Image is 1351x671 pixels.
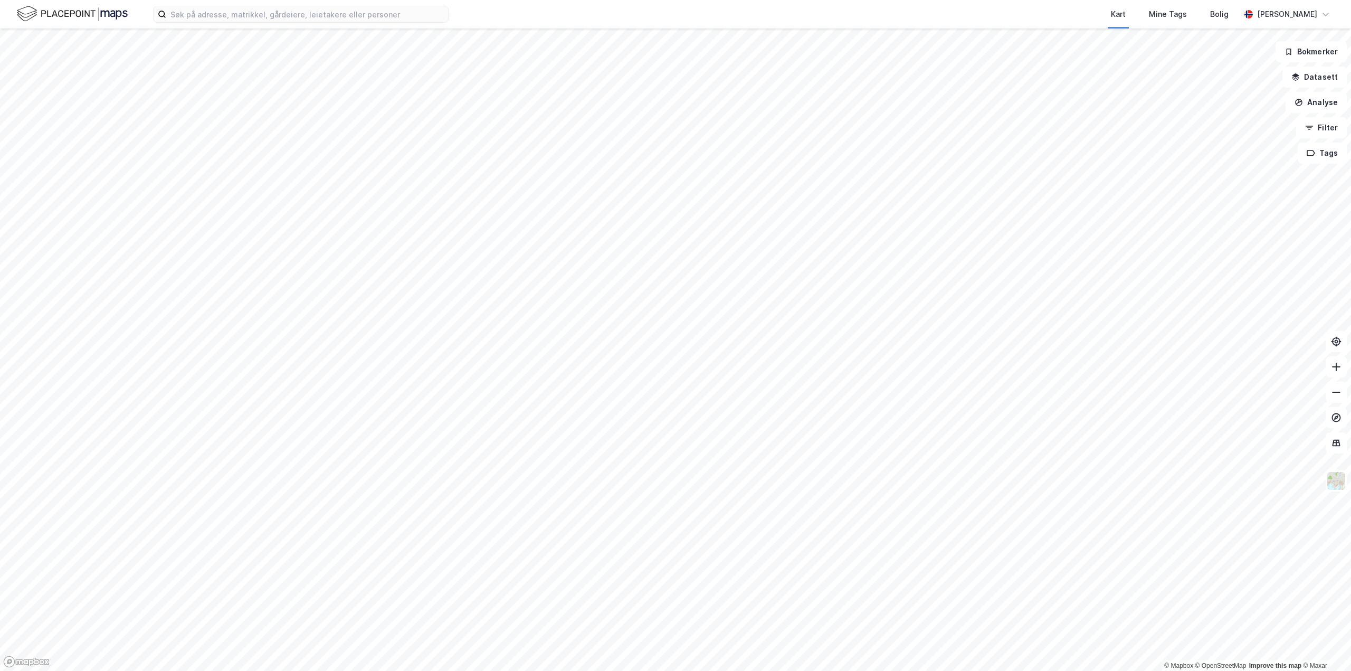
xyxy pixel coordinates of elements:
[1257,8,1317,21] div: [PERSON_NAME]
[1298,143,1347,164] button: Tags
[1210,8,1229,21] div: Bolig
[1195,662,1247,669] a: OpenStreetMap
[1282,67,1347,88] button: Datasett
[17,5,128,23] img: logo.f888ab2527a4732fd821a326f86c7f29.svg
[1286,92,1347,113] button: Analyse
[1149,8,1187,21] div: Mine Tags
[1296,117,1347,138] button: Filter
[1298,620,1351,671] iframe: Chat Widget
[166,6,448,22] input: Søk på adresse, matrikkel, gårdeiere, leietakere eller personer
[1326,471,1346,491] img: Z
[1111,8,1126,21] div: Kart
[3,656,50,668] a: Mapbox homepage
[1249,662,1301,669] a: Improve this map
[1276,41,1347,62] button: Bokmerker
[1164,662,1193,669] a: Mapbox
